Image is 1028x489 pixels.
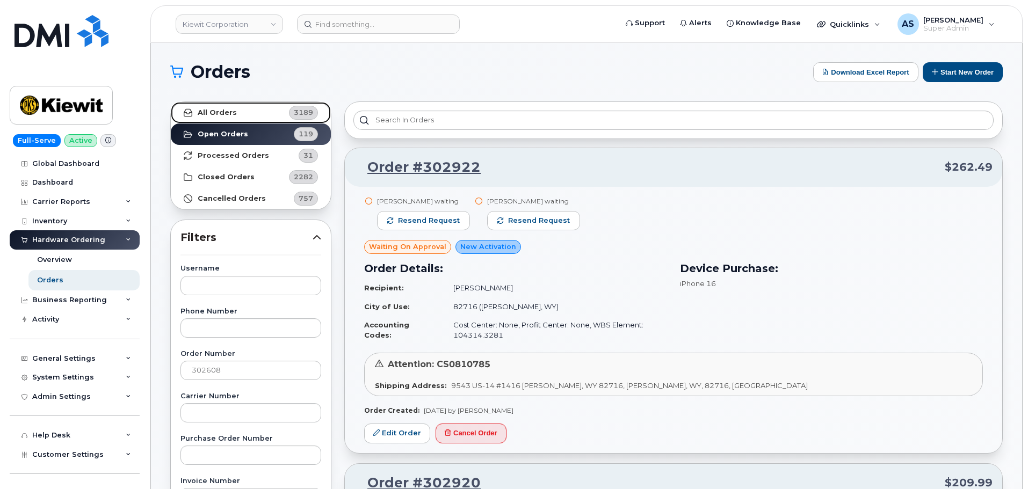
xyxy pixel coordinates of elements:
[294,172,313,182] span: 2282
[398,216,460,225] span: Resend request
[364,406,419,414] strong: Order Created:
[364,424,430,443] a: Edit Order
[198,173,255,181] strong: Closed Orders
[451,381,808,390] span: 9543 US-14 #1416 [PERSON_NAME], WY 82716, [PERSON_NAME], WY, 82716, [GEOGRAPHIC_DATA]
[171,166,331,188] a: Closed Orders2282
[171,123,331,145] a: Open Orders119
[444,279,667,297] td: [PERSON_NAME]
[171,145,331,166] a: Processed Orders31
[444,297,667,316] td: 82716 ([PERSON_NAME], WY)
[180,478,321,485] label: Invoice Number
[508,216,570,225] span: Resend request
[180,351,321,357] label: Order Number
[354,158,481,177] a: Order #302922
[945,159,993,175] span: $262.49
[180,265,321,272] label: Username
[180,393,321,400] label: Carrier Number
[303,150,313,160] span: 31
[198,194,266,203] strong: Cancelled Orders
[299,193,313,203] span: 757
[364,302,410,311] strong: City of Use:
[923,62,1003,82] button: Start New Order
[981,442,1020,481] iframe: Messenger Launcher
[424,406,513,414] span: [DATE] by [PERSON_NAME]
[388,359,490,369] span: Attention: CS0810785
[377,196,470,206] div: [PERSON_NAME] waiting
[813,62,918,82] button: Download Excel Report
[191,64,250,80] span: Orders
[377,211,470,230] button: Resend request
[444,316,667,344] td: Cost Center: None, Profit Center: None, WBS Element: 104314.3281
[364,283,404,292] strong: Recipient:
[171,102,331,123] a: All Orders3189
[198,130,248,138] strong: Open Orders
[180,230,313,245] span: Filters
[198,151,269,160] strong: Processed Orders
[294,107,313,118] span: 3189
[364,260,667,276] h3: Order Details:
[180,435,321,442] label: Purchase Order Number
[198,108,237,117] strong: All Orders
[680,279,716,288] span: iPhone 16
[436,424,506,443] button: Cancel Order
[299,129,313,139] span: 119
[353,111,994,130] input: Search in orders
[487,211,580,230] button: Resend request
[487,196,580,206] div: [PERSON_NAME] waiting
[364,320,409,339] strong: Accounting Codes:
[369,242,446,252] span: Waiting On Approval
[180,308,321,315] label: Phone Number
[460,242,516,252] span: New Activation
[680,260,983,276] h3: Device Purchase:
[375,381,447,390] strong: Shipping Address:
[171,188,331,209] a: Cancelled Orders757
